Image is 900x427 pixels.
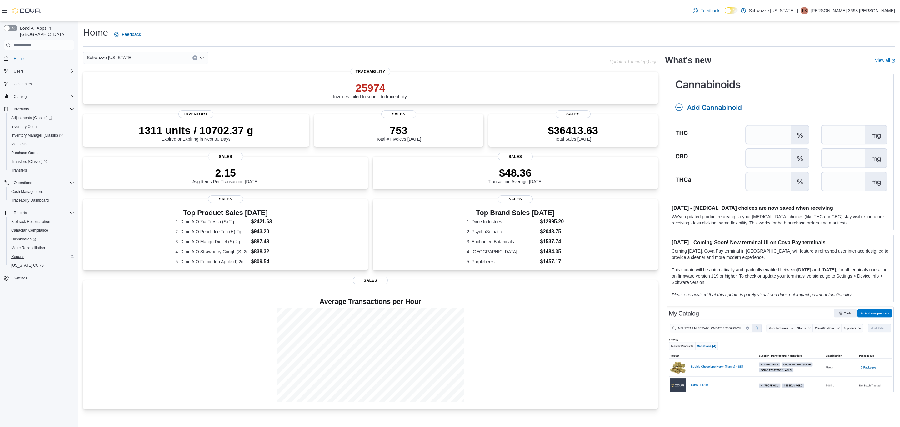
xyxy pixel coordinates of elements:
a: Manifests [9,140,30,148]
p: Updated 1 minute(s) ago [609,59,657,64]
button: Inventory [1,105,77,113]
a: Inventory Manager (Classic) [9,132,65,139]
a: Dashboards [6,235,77,244]
button: Canadian Compliance [6,226,77,235]
span: Feedback [122,31,141,38]
p: $48.36 [488,167,543,179]
svg: External link [891,59,895,63]
a: Reports [9,253,27,260]
button: Operations [11,179,35,187]
span: [US_STATE] CCRS [11,263,44,268]
button: Catalog [11,93,29,100]
span: BioTrack Reconciliation [11,219,50,224]
div: Total Sales [DATE] [548,124,598,142]
button: Reports [6,252,77,261]
span: Transfers [9,167,74,174]
button: [US_STATE] CCRS [6,261,77,270]
span: BioTrack Reconciliation [9,218,74,225]
button: Operations [1,178,77,187]
button: Home [1,54,77,63]
button: Transfers [6,166,77,175]
a: Canadian Compliance [9,227,51,234]
span: Cash Management [9,188,74,195]
span: Inventory Manager (Classic) [11,133,63,138]
h3: Top Product Sales [DATE] [176,209,276,217]
span: Load All Apps in [GEOGRAPHIC_DATA] [17,25,74,38]
span: Sales [208,195,243,203]
span: Reports [9,253,74,260]
span: Metrc Reconciliation [9,244,74,252]
dt: 5. Dime AIO Forbidden Apple (I) 2g [176,259,249,265]
p: 25974 [333,82,408,94]
a: View allExternal link [875,58,895,63]
a: Purchase Orders [9,149,42,157]
span: Inventory [14,107,29,112]
span: Metrc Reconciliation [11,245,45,250]
span: Cash Management [11,189,43,194]
a: Transfers (Classic) [9,158,50,165]
span: Traceabilty Dashboard [9,197,74,204]
button: Customers [1,79,77,88]
button: Manifests [6,140,77,148]
h2: What's new [665,55,711,65]
button: Metrc Reconciliation [6,244,77,252]
p: Coming [DATE], Cova Pay terminal in [GEOGRAPHIC_DATA] will feature a refreshed user interface des... [672,248,888,260]
button: Inventory [11,105,32,113]
span: Adjustments (Classic) [11,115,52,120]
span: Sales [353,277,388,284]
span: Purchase Orders [9,149,74,157]
dt: 5. Purplebee's [467,259,538,265]
span: Manifests [11,142,27,147]
span: Settings [14,276,27,281]
dd: $1537.74 [540,238,564,245]
dd: $1484.35 [540,248,564,255]
img: Cova [12,8,41,14]
span: Operations [11,179,74,187]
button: Open list of options [199,55,204,60]
h3: [DATE] - [MEDICAL_DATA] choices are now saved when receiving [672,205,888,211]
div: Expired or Expiring in Next 30 Days [139,124,253,142]
span: Traceability [351,68,390,75]
p: We've updated product receiving so your [MEDICAL_DATA] choices (like THCa or CBG) stay visible fo... [672,213,888,226]
span: Sales [498,153,533,160]
a: Feedback [112,28,143,41]
span: P3 [802,7,807,14]
button: Settings [1,274,77,283]
p: | [797,7,798,14]
span: Transfers (Classic) [11,159,47,164]
div: Pedro-3698 Salazar [801,7,808,14]
span: Reports [14,210,27,215]
a: Customers [11,80,34,88]
p: 753 [376,124,421,137]
span: Home [14,56,24,61]
dd: $2043.75 [540,228,564,235]
p: 1311 units / 10702.37 g [139,124,253,137]
em: Please be advised that this update is purely visual and does not impact payment functionality. [672,292,852,297]
span: Purchase Orders [11,150,40,155]
span: Schwazze [US_STATE] [87,54,132,61]
dd: $943.20 [251,228,276,235]
button: Reports [1,208,77,217]
dd: $1457.17 [540,258,564,265]
span: Sales [208,153,243,160]
a: Traceabilty Dashboard [9,197,51,204]
button: BioTrack Reconciliation [6,217,77,226]
span: Catalog [11,93,74,100]
span: Adjustments (Classic) [9,114,74,122]
strong: [DATE] and [DATE] [797,267,836,272]
h4: Average Transactions per Hour [88,298,653,305]
button: Cash Management [6,187,77,196]
p: This update will be automatically and gradually enabled between , for all terminals operating on ... [672,267,888,285]
div: Invoices failed to submit to traceability. [333,82,408,99]
span: Home [11,54,74,62]
span: Manifests [9,140,74,148]
span: Sales [381,110,416,118]
span: Transfers (Classic) [9,158,74,165]
dd: $12995.20 [540,218,564,225]
h1: Home [83,26,108,39]
dt: 3. Dime AIO Mango Diesel (S) 2g [176,239,249,245]
span: Settings [11,274,74,282]
a: BioTrack Reconciliation [9,218,53,225]
span: Inventory Count [9,123,74,130]
input: Dark Mode [725,7,738,14]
